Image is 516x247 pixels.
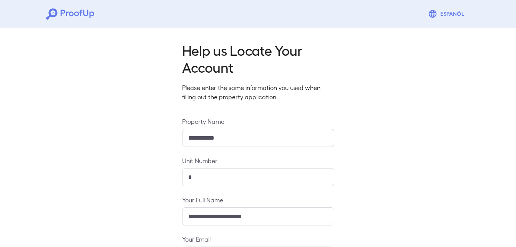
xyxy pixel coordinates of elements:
[182,156,334,165] label: Unit Number
[182,117,334,126] label: Property Name
[425,6,470,22] button: Espanõl
[182,42,334,75] h2: Help us Locate Your Account
[182,235,334,244] label: Your Email
[182,83,334,102] p: Please enter the same information you used when filling out the property application.
[182,195,334,204] label: Your Full Name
